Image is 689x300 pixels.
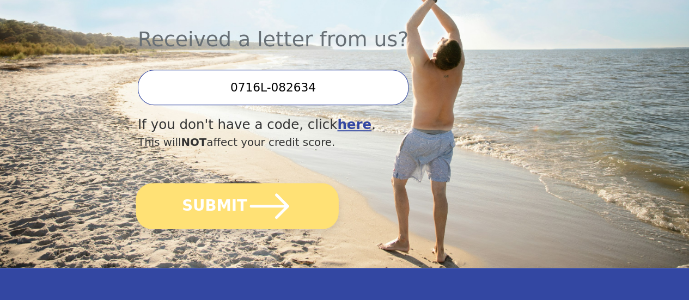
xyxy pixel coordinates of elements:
[181,136,206,149] span: NOT
[136,183,338,229] button: SUBMIT
[138,134,489,151] div: This will affect your credit score.
[138,115,489,135] div: If you don't have a code, click .
[138,70,408,105] input: Enter your Offer Code:
[337,117,371,132] a: here
[138,5,489,55] div: Received a letter from us?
